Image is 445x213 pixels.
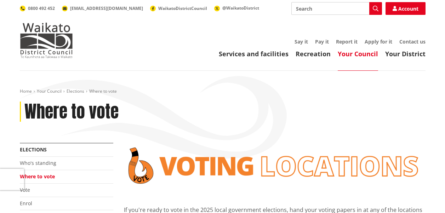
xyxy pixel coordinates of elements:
a: Home [20,88,32,94]
a: Recreation [296,50,331,58]
input: Search input [291,2,382,15]
h1: Where to vote [24,102,119,122]
span: WaikatoDistrictCouncil [158,5,207,11]
a: Services and facilities [219,50,289,58]
a: [EMAIL_ADDRESS][DOMAIN_NAME] [62,5,143,11]
a: @WaikatoDistrict [214,5,259,11]
a: Your Council [338,50,378,58]
a: WaikatoDistrictCouncil [150,5,207,11]
a: Say it [295,38,308,45]
a: Contact us [399,38,426,45]
a: Elections [67,88,84,94]
a: Your Council [37,88,62,94]
a: Who's standing [20,160,56,166]
span: @WaikatoDistrict [222,5,259,11]
img: voting locations banner [124,143,426,188]
span: [EMAIL_ADDRESS][DOMAIN_NAME] [70,5,143,11]
a: Apply for it [365,38,392,45]
a: Pay it [315,38,329,45]
a: Your District [385,50,426,58]
span: 0800 492 452 [28,5,55,11]
img: Waikato District Council - Te Kaunihera aa Takiwaa o Waikato [20,23,73,58]
nav: breadcrumb [20,88,426,94]
a: Where to vote [20,173,55,180]
a: Vote [20,186,30,193]
a: 0800 492 452 [20,5,55,11]
a: Account [386,2,426,15]
a: Elections [20,146,47,153]
a: Report it [336,38,358,45]
a: Enrol [20,200,32,207]
span: Where to vote [89,88,117,94]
